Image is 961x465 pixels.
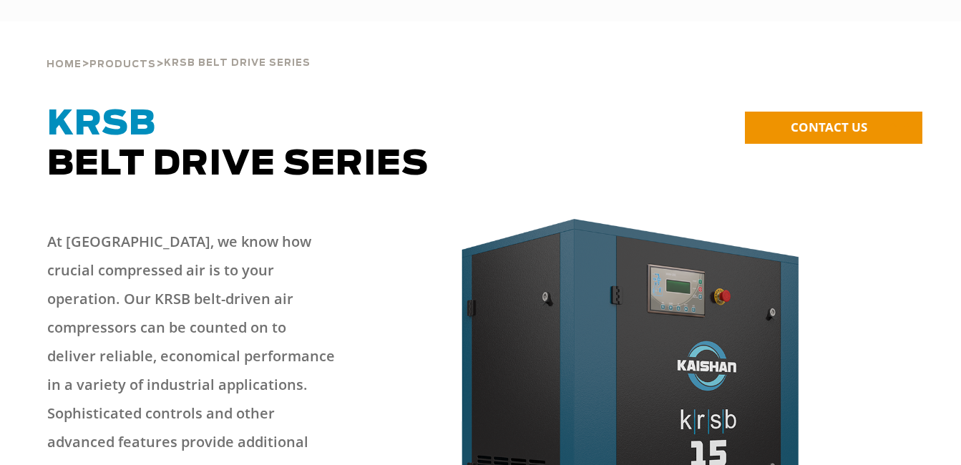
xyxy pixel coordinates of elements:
a: Products [89,57,156,70]
span: CONTACT US [791,119,867,135]
div: > > [47,21,311,76]
span: Products [89,60,156,69]
a: CONTACT US [745,112,922,144]
a: Home [47,57,82,70]
span: Home [47,60,82,69]
span: KRSB [47,107,156,142]
span: Belt Drive Series [47,107,429,182]
span: krsb belt drive series [164,59,311,68]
